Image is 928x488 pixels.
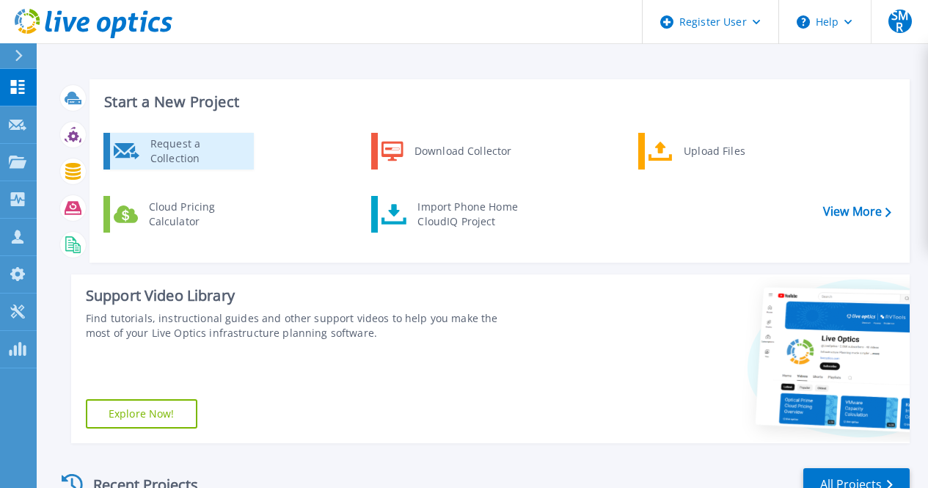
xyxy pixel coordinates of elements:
span: SMR [888,10,912,33]
h3: Start a New Project [104,94,891,110]
a: Explore Now! [86,399,197,429]
a: Request a Collection [103,133,254,170]
a: Upload Files [638,133,789,170]
div: Request a Collection [143,136,250,166]
div: Import Phone Home CloudIQ Project [410,200,525,229]
div: Support Video Library [86,286,522,305]
div: Find tutorials, instructional guides and other support videos to help you make the most of your L... [86,311,522,340]
div: Cloud Pricing Calculator [142,200,250,229]
div: Upload Files [676,136,785,166]
a: Download Collector [371,133,522,170]
a: Cloud Pricing Calculator [103,196,254,233]
a: View More [823,205,891,219]
div: Download Collector [407,136,518,166]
